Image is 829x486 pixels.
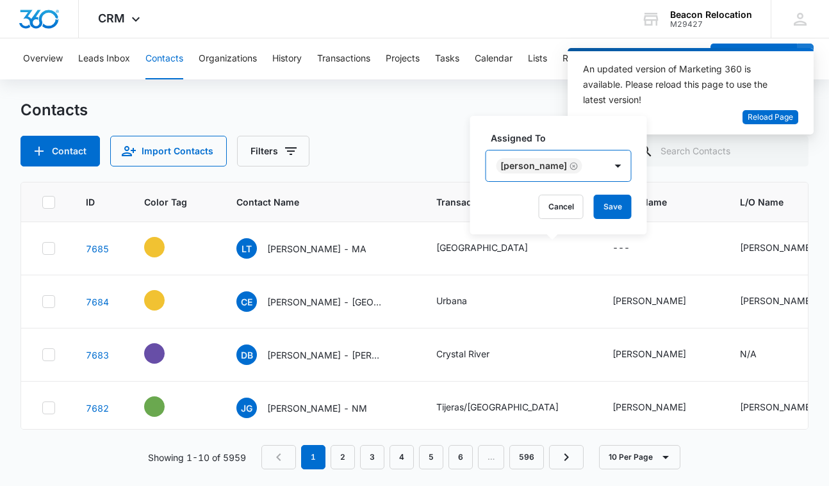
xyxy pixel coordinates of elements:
span: LT [236,238,257,259]
div: [PERSON_NAME] [612,347,686,360]
div: - - Select to Edit Field [144,237,188,257]
div: [PERSON_NAME] [500,161,567,170]
p: [PERSON_NAME] - NM [267,401,367,415]
div: Crystal River [436,347,489,360]
span: ID [86,195,95,209]
h1: Contacts [21,101,88,120]
div: Contact Name - John Greco - NM - Select to Edit Field [236,398,390,418]
button: Tasks [435,38,459,79]
div: Contact Name - Laura Teves - MA - Select to Edit Field [236,238,390,259]
span: Transaction City [436,195,582,209]
span: CE [236,291,257,312]
span: CRM [98,12,125,25]
button: Projects [386,38,420,79]
a: Navigate to contact details page for Carrie Enochs - OH [86,296,109,307]
p: [PERSON_NAME] - [PERSON_NAME][GEOGRAPHIC_DATA], [GEOGRAPHIC_DATA] [267,348,382,362]
button: Leads Inbox [78,38,130,79]
div: Remove Kevin Walker [567,161,579,170]
span: Color Tag [144,195,187,209]
div: [GEOGRAPHIC_DATA] [436,241,528,254]
div: L/O Name - N/A - Select to Edit Field [740,347,780,362]
a: Page 2 [331,445,355,469]
a: Page 596 [509,445,544,469]
div: [PERSON_NAME] [612,294,686,307]
button: Cancel [539,195,584,219]
button: Reports [562,38,595,79]
div: - - Select to Edit Field [144,343,188,364]
div: [PERSON_NAME] [612,400,686,414]
button: Add Contact [710,44,797,74]
input: Search Contacts [628,136,808,166]
p: Showing 1-10 of 5959 [148,451,246,464]
nav: Pagination [261,445,584,469]
span: JG [236,398,257,418]
button: Lists [528,38,547,79]
button: 10 Per Page [599,445,680,469]
a: Page 5 [419,445,443,469]
label: Assigned To [491,131,637,145]
div: Transaction City - Urbana - Select to Edit Field [436,294,490,309]
button: Transactions [317,38,370,79]
div: Agent Name - Lance Lewis - Select to Edit Field [612,400,709,416]
a: Navigate to contact details page for Laura Teves - MA [86,243,109,254]
div: An updated version of Marketing 360 is available. Please reload this page to use the latest version! [583,61,783,108]
button: Calendar [475,38,513,79]
button: Import Contacts [110,136,227,166]
div: - - Select to Edit Field [144,290,188,311]
button: Save [594,195,632,219]
button: Add Contact [21,136,100,166]
div: Transaction City - Fairhaven - Select to Edit Field [436,241,551,256]
div: N/A [740,347,757,360]
div: Tijeras/[GEOGRAPHIC_DATA] [436,400,559,414]
button: Filters [237,136,309,166]
div: Agent Name - - Select to Edit Field [612,241,653,256]
em: 1 [301,445,325,469]
div: [PERSON_NAME] [740,241,814,254]
button: History [272,38,302,79]
div: - - Select to Edit Field [144,396,188,417]
div: account name [670,10,752,20]
a: Page 4 [390,445,414,469]
p: [PERSON_NAME] - MA [267,242,366,255]
button: Overview [23,38,63,79]
div: [PERSON_NAME] [740,400,814,414]
span: Agent Name [612,195,709,209]
button: Organizations [199,38,257,79]
span: Contact Name [236,195,387,209]
a: Page 3 [360,445,384,469]
div: Contact Name - Carrie Enochs - OH - Select to Edit Field [236,291,406,312]
div: account id [670,20,752,29]
a: Navigate to contact details page for John Greco - NM [86,403,109,414]
p: [PERSON_NAME] - [GEOGRAPHIC_DATA] [267,295,382,309]
a: Page 6 [448,445,473,469]
div: --- [612,241,630,256]
div: Agent Name - Stacey Lambright - Select to Edit Field [612,294,709,309]
div: Urbana [436,294,467,307]
span: DB [236,344,257,365]
div: Transaction City - Tijeras/Albuquerque - Select to Edit Field [436,400,582,416]
div: Contact Name - David Bramblett - Crystal River, FL - Select to Edit Field [236,344,406,365]
div: [PERSON_NAME] [740,294,814,307]
button: Reload Page [743,110,798,125]
a: Navigate to contact details page for David Bramblett - Crystal River, FL [86,350,109,360]
button: Settings [611,38,645,79]
button: Contacts [145,38,183,79]
span: Reload Page [748,111,793,124]
div: Agent Name - David Bramblett - Select to Edit Field [612,347,709,362]
a: Next Page [549,445,584,469]
div: Transaction City - Crystal River - Select to Edit Field [436,347,513,362]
